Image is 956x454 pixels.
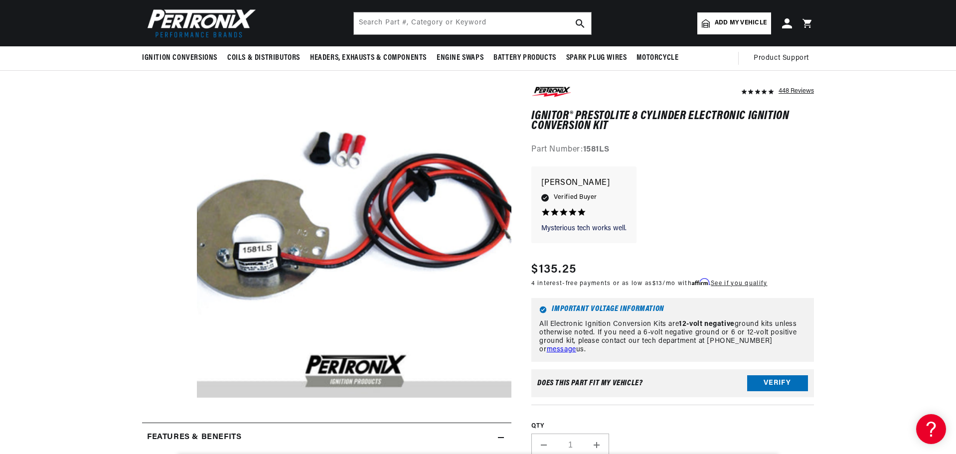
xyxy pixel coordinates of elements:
[754,46,814,70] summary: Product Support
[142,423,511,452] summary: Features & Benefits
[537,380,642,388] div: Does This part fit My vehicle?
[569,12,591,34] button: search button
[539,306,806,313] h6: Important Voltage Information
[632,46,683,70] summary: Motorcycle
[437,53,483,63] span: Engine Swaps
[539,320,806,354] p: All Electronic Ignition Conversion Kits are ground kits unless otherwise noted. If you need a 6-v...
[692,279,709,286] span: Affirm
[679,320,735,328] strong: 12-volt negative
[561,46,632,70] summary: Spark Plug Wires
[547,346,576,353] a: message
[305,46,432,70] summary: Headers, Exhausts & Components
[488,46,561,70] summary: Battery Products
[697,12,771,34] a: Add my vehicle
[531,144,814,157] div: Part Number:
[222,46,305,70] summary: Coils & Distributors
[142,83,511,403] media-gallery: Gallery Viewer
[779,85,814,97] div: 448 Reviews
[531,111,814,132] h1: Ignitor® Prestolite 8 Cylinder Electronic Ignition Conversion Kit
[541,224,627,234] p: Mysterious tech works well.
[583,146,610,154] strong: 1581LS
[566,53,627,63] span: Spark Plug Wires
[310,53,427,63] span: Headers, Exhausts & Components
[147,431,241,444] h2: Features & Benefits
[531,261,576,279] span: $135.25
[227,53,300,63] span: Coils & Distributors
[554,192,597,203] span: Verified Buyer
[493,53,556,63] span: Battery Products
[747,376,808,392] button: Verify
[531,423,814,431] label: QTY
[637,53,678,63] span: Motorcycle
[142,53,217,63] span: Ignition Conversions
[142,46,222,70] summary: Ignition Conversions
[711,281,767,287] a: See if you qualify - Learn more about Affirm Financing (opens in modal)
[715,18,767,28] span: Add my vehicle
[754,53,809,64] span: Product Support
[652,281,663,287] span: $13
[354,12,591,34] input: Search Part #, Category or Keyword
[531,279,767,289] p: 4 interest-free payments or as low as /mo with .
[432,46,488,70] summary: Engine Swaps
[142,6,257,40] img: Pertronix
[541,176,627,190] p: [PERSON_NAME]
